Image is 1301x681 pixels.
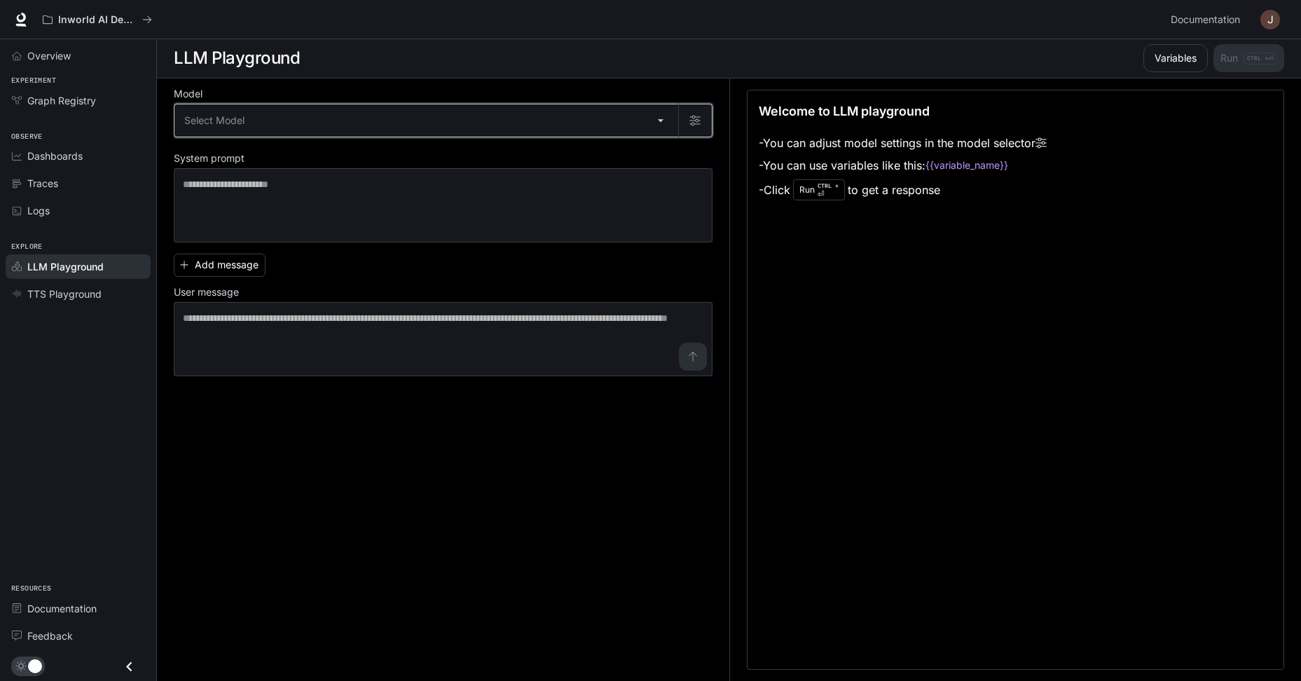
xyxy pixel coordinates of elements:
h1: LLM Playground [174,44,300,72]
span: Documentation [1171,11,1240,29]
a: Logs [6,198,151,223]
span: Graph Registry [27,93,96,108]
a: Graph Registry [6,88,151,113]
li: - Click to get a response [759,177,1047,203]
li: - You can use variables like this: [759,154,1047,177]
p: CTRL + [818,181,839,190]
span: Documentation [27,601,97,616]
p: Model [174,89,202,99]
a: Documentation [1165,6,1251,34]
button: Add message [174,254,266,277]
a: Overview [6,43,151,68]
a: LLM Playground [6,254,151,279]
a: Traces [6,171,151,195]
p: Inworld AI Demos [58,14,137,26]
button: Close drawer [113,652,145,681]
button: Variables [1143,44,1208,72]
img: User avatar [1260,10,1280,29]
code: {{variable_name}} [925,158,1008,172]
span: Select Model [184,113,245,128]
a: Documentation [6,596,151,621]
div: Select Model [174,104,678,137]
a: TTS Playground [6,282,151,306]
span: Logs [27,203,50,218]
p: ⏎ [818,181,839,198]
p: System prompt [174,153,245,163]
span: Dark mode toggle [28,658,42,673]
li: - You can adjust model settings in the model selector [759,132,1047,154]
span: Feedback [27,628,73,643]
button: All workspaces [36,6,158,34]
a: Dashboards [6,144,151,168]
span: Overview [27,48,71,63]
span: TTS Playground [27,287,102,301]
span: LLM Playground [27,259,104,274]
p: User message [174,287,239,297]
p: Welcome to LLM playground [759,102,930,121]
span: Traces [27,176,58,191]
span: Dashboards [27,149,83,163]
a: Feedback [6,624,151,648]
button: User avatar [1256,6,1284,34]
div: Run [793,179,845,200]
